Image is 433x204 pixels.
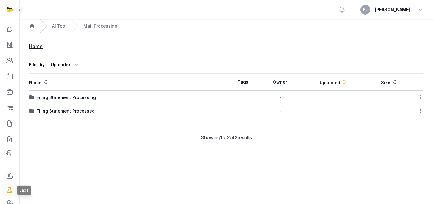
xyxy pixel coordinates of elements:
span: 2 [235,134,238,140]
img: folder.svg [29,95,34,100]
div: Showing to of results [29,134,423,141]
th: Uploaded [301,74,367,91]
span: Mail Processing [83,23,117,29]
div: Home [29,43,43,50]
span: [PERSON_NAME] [375,6,410,13]
td: - [260,91,301,104]
th: Tags [226,74,260,91]
span: 1 [220,134,222,140]
span: RL [363,8,368,12]
th: Size [367,74,412,91]
img: folder.svg [29,109,34,114]
td: - [260,104,301,118]
button: RL [360,5,370,15]
th: Name [29,74,226,91]
nav: Breadcrumb [29,39,226,54]
th: Owner [260,74,301,91]
a: AI Tool [52,23,67,29]
div: Uploader [51,60,80,70]
span: 2 [227,134,230,140]
div: Filing Statement Processed [37,108,95,114]
span: Labs [20,188,28,193]
div: Filer by: [29,62,46,68]
div: Filing Statement Processing [37,94,96,100]
nav: Breadcrumb [19,19,433,33]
